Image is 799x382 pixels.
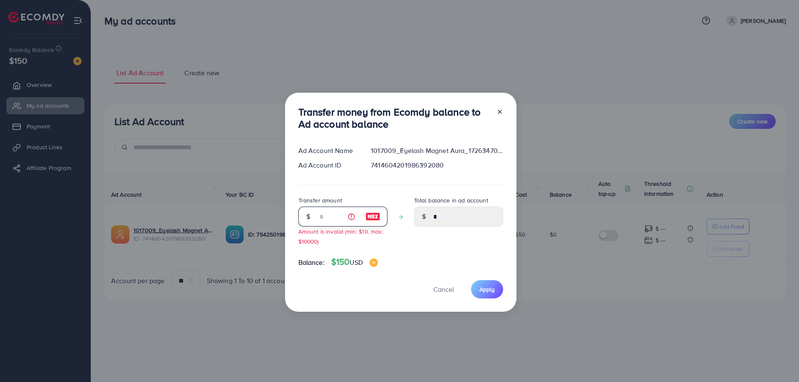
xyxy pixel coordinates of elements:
h4: $150 [331,257,378,267]
span: Apply [479,285,495,293]
img: image [365,212,380,222]
span: USD [350,258,362,267]
div: Ad Account Name [292,146,365,155]
h3: Transfer money from Ecomdy balance to Ad account balance [298,106,490,130]
span: Balance: [298,258,325,267]
span: Cancel [433,285,454,294]
label: Total balance in ad account [414,196,488,205]
img: image [370,259,378,267]
div: Ad Account ID [292,160,365,170]
label: Transfer amount [298,196,342,205]
iframe: Chat [764,345,793,376]
small: Amount is invalid (min: $10, max: $10000) [298,227,383,245]
div: 7414604201986392080 [364,160,509,170]
button: Cancel [423,280,464,298]
div: 1017009_Eyelash Magnet Aura_1726347084290 [364,146,509,155]
button: Apply [471,280,503,298]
